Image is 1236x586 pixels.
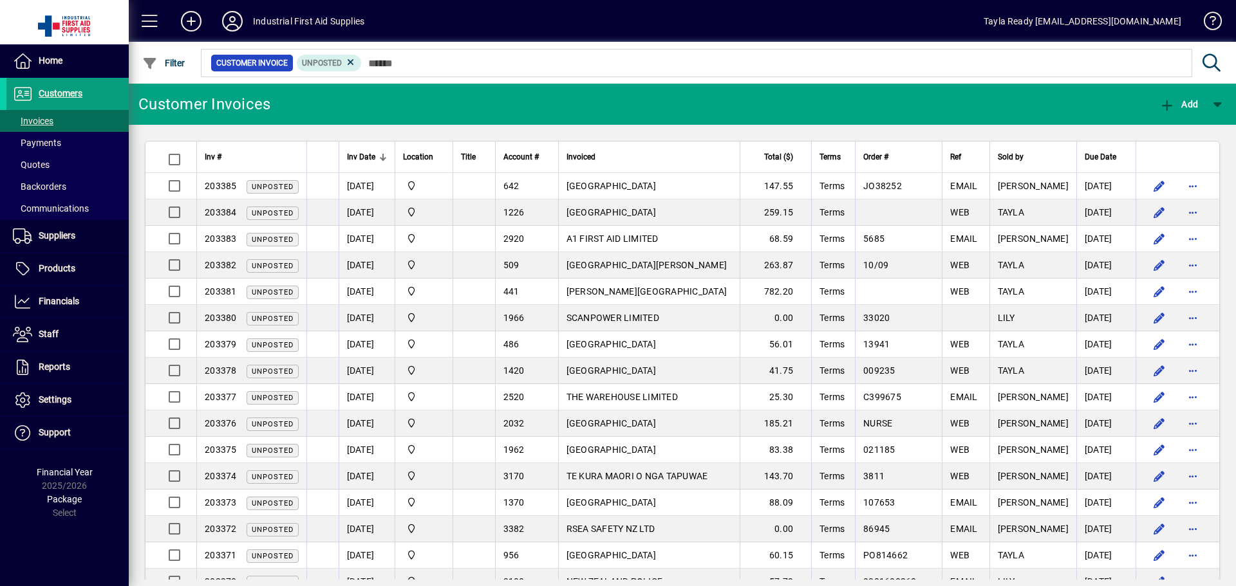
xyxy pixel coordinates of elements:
span: [GEOGRAPHIC_DATA] [566,497,656,508]
span: Invoices [13,116,53,126]
span: Package [47,494,82,504]
span: INDUSTRIAL FIRST AID SUPPLIES LTD [403,390,445,404]
a: Payments [6,132,129,154]
span: Unposted [252,420,294,428]
span: 203374 [205,471,237,481]
a: Home [6,45,129,77]
span: Terms [819,471,845,481]
span: INDUSTRIAL FIRST AID SUPPLIES LTD [403,469,445,483]
a: Reports [6,351,129,383]
span: Unposted [252,526,294,534]
span: TAYLA [998,260,1024,270]
span: INDUSTRIAL FIRST AID SUPPLIES LTD [403,522,445,536]
span: [PERSON_NAME] [998,392,1069,402]
span: TE KURA MAORI O NGA TAPUWAE [566,471,708,481]
span: TAYLA [998,339,1024,349]
span: Order # [863,150,888,164]
span: SCANPOWER LIMITED [566,313,659,323]
td: 782.20 [740,279,811,305]
div: Order # [863,150,934,164]
button: More options [1183,281,1203,302]
span: INDUSTRIAL FIRST AID SUPPLIES LTD [403,311,445,325]
td: [DATE] [1076,542,1136,569]
td: 68.59 [740,226,811,252]
span: Unposted [252,262,294,270]
a: Suppliers [6,220,129,252]
span: 203383 [205,233,237,244]
span: 1370 [503,497,525,508]
span: 486 [503,339,520,349]
div: Sold by [998,150,1069,164]
span: Invoiced [566,150,595,164]
span: [GEOGRAPHIC_DATA] [566,550,656,560]
button: Edit [1149,281,1170,302]
button: More options [1183,360,1203,381]
span: EMAIL [950,497,977,508]
span: Unposted [252,183,294,191]
span: THE WAREHOUSE LIMITED [566,392,678,402]
div: Customer Invoices [138,94,270,114]
td: [DATE] [339,437,395,463]
span: 203379 [205,339,237,349]
td: [DATE] [1076,463,1136,490]
span: Terms [819,550,845,560]
span: Due Date [1085,150,1116,164]
td: 56.01 [740,331,811,358]
span: INDUSTRIAL FIRST AID SUPPLIES LTD [403,443,445,457]
span: 203381 [205,286,237,297]
span: 3382 [503,524,525,534]
span: Home [39,55,62,66]
span: A1 FIRST AID LIMITED [566,233,659,244]
span: Customer Invoice [216,57,288,69]
span: Unposted [252,367,294,376]
button: More options [1183,307,1203,328]
span: WEB [950,418,969,428]
span: Terms [819,233,845,244]
td: 41.75 [740,358,811,384]
button: Edit [1149,176,1170,196]
span: 509 [503,260,520,270]
span: Backorders [13,181,66,192]
span: NURSE [863,418,892,428]
a: Settings [6,384,129,416]
td: [DATE] [1076,305,1136,331]
span: Title [461,150,476,164]
button: Edit [1149,439,1170,460]
td: [DATE] [1076,331,1136,358]
td: [DATE] [1076,252,1136,279]
td: [DATE] [1076,410,1136,437]
button: More options [1183,387,1203,407]
span: Inv Date [347,150,375,164]
span: 203380 [205,313,237,323]
span: 441 [503,286,520,297]
span: TAYLA [998,550,1024,560]
td: [DATE] [339,279,395,305]
span: Reports [39,362,70,372]
td: [DATE] [339,199,395,226]
button: Edit [1149,545,1170,565]
button: Edit [1149,492,1170,513]
button: More options [1183,176,1203,196]
span: 203375 [205,444,237,455]
td: 88.09 [740,490,811,516]
span: 3811 [863,471,885,481]
span: Sold by [998,150,1024,164]
span: WEB [950,550,969,560]
span: 5685 [863,233,885,244]
span: Terms [819,150,841,164]
span: [GEOGRAPHIC_DATA][PERSON_NAME] [566,260,727,270]
a: Products [6,253,129,285]
span: Add [1159,99,1198,109]
td: 25.30 [740,384,811,410]
span: Terms [819,444,845,455]
span: Terms [819,207,845,217]
td: [DATE] [339,358,395,384]
td: [DATE] [339,490,395,516]
button: Edit [1149,413,1170,434]
span: 10/09 [863,260,888,270]
span: Financials [39,296,79,306]
span: Unposted [252,315,294,323]
div: Total ($) [748,150,805,164]
span: TAYLA [998,286,1024,297]
span: Terms [819,286,845,297]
